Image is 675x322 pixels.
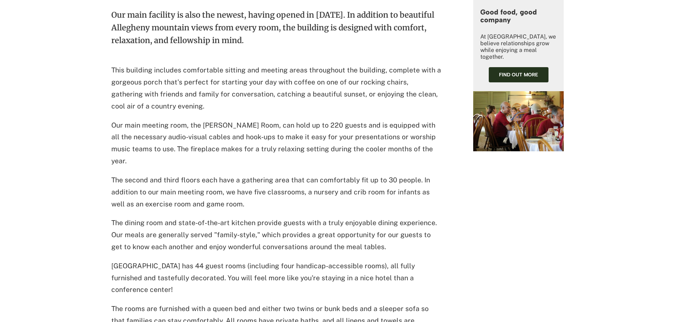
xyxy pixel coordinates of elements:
p: At [GEOGRAPHIC_DATA], we believe relationships grow while enjoying a meal together. [480,33,557,60]
p: Our main facility is also the newest, having opened in [DATE]. In addition to beautiful Allegheny... [111,8,441,57]
img: IMG_3098 [473,91,564,152]
a: Find out more [489,67,548,82]
p: Our main meeting room, the [PERSON_NAME] Room, can hold up to 220 guests and is equipped with all... [111,119,441,167]
p: This building includes comfortable sitting and meeting areas throughout the building, complete wi... [111,64,441,112]
p: The second and third floors each have a gathering area that can comfortably fit up to 30 people. ... [111,174,441,210]
span: Find out more [499,72,538,78]
h4: Good food, good company [480,8,557,24]
p: [GEOGRAPHIC_DATA] has 44 guest rooms (including four handicap-accessible rooms), all fully furnis... [111,260,441,296]
p: The dining room and state-of-the-art kitchen provide guests with a truly enjoyable dining experie... [111,217,441,253]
